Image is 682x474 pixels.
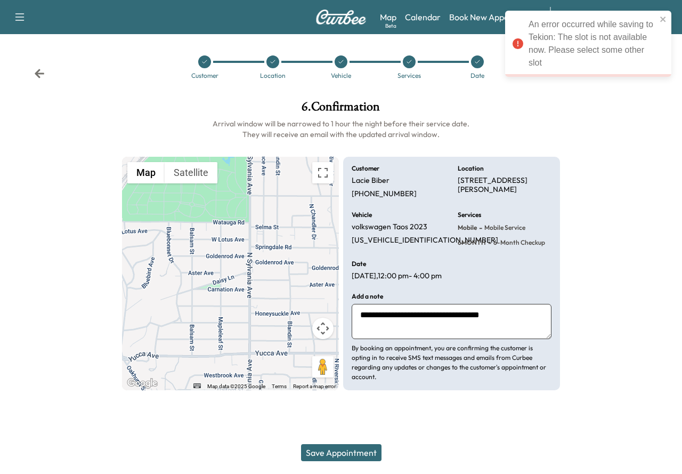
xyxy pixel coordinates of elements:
[331,73,351,79] div: Vehicle
[458,238,486,247] span: 6MONTH
[529,18,656,69] div: An error occurred while saving to Tekion: The slot is not available now. Please select some other...
[660,15,667,23] button: close
[482,223,525,232] span: Mobile Service
[352,212,372,218] h6: Vehicle
[272,383,287,389] a: Terms (opens in new tab)
[301,444,381,461] button: Save Appointment
[165,162,217,183] button: Show satellite imagery
[477,222,482,233] span: -
[352,271,442,281] p: [DATE] , 12:00 pm - 4:00 pm
[385,22,396,30] div: Beta
[293,383,336,389] a: Report a map error
[352,165,379,172] h6: Customer
[312,356,334,377] button: Drag Pegman onto the map to open Street View
[260,73,286,79] div: Location
[127,162,165,183] button: Show street map
[207,383,265,389] span: Map data ©2025 Google
[34,68,45,79] div: Back
[191,73,218,79] div: Customer
[312,318,334,339] button: Map camera controls
[352,189,417,199] p: [PHONE_NUMBER]
[352,293,383,300] h6: Add a note
[125,376,160,390] a: Open this area in Google Maps (opens a new window)
[486,237,491,248] span: -
[491,238,545,247] span: 6-month checkup
[352,261,366,267] h6: Date
[405,11,441,23] a: Calendar
[458,212,481,218] h6: Services
[458,165,484,172] h6: Location
[470,73,484,79] div: Date
[458,176,551,195] p: [STREET_ADDRESS][PERSON_NAME]
[315,10,367,25] img: Curbee Logo
[122,100,559,118] h1: 6 . Confirmation
[352,222,427,232] p: volkswagen Taos 2023
[380,11,396,23] a: MapBeta
[458,223,477,232] span: Mobile
[352,343,551,382] p: By booking an appointment, you are confirming the customer is opting in to receive SMS text messa...
[122,118,559,140] h6: Arrival window will be narrowed to 1 hour the night before their service date. They will receive ...
[397,73,421,79] div: Services
[125,376,160,390] img: Google
[352,236,498,245] p: [US_VEHICLE_IDENTIFICATION_NUMBER]
[193,383,201,388] button: Keyboard shortcuts
[352,176,389,186] p: Lacie Biber
[449,11,539,23] a: Book New Appointment
[312,162,334,183] button: Toggle fullscreen view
